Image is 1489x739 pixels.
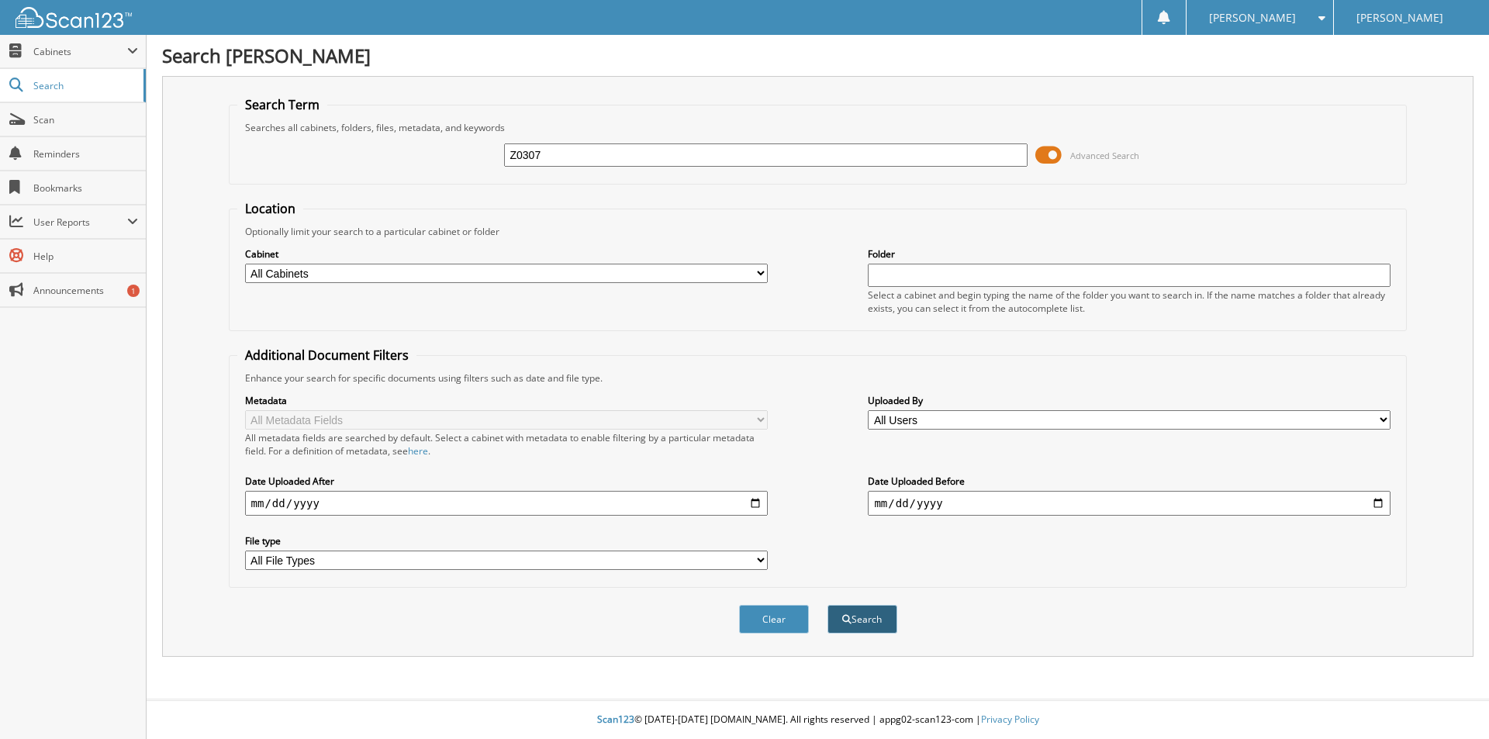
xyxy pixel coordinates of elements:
input: start [245,491,768,516]
button: Clear [739,605,809,634]
legend: Location [237,200,303,217]
input: end [868,491,1391,516]
label: Date Uploaded Before [868,475,1391,488]
span: Reminders [33,147,138,161]
span: [PERSON_NAME] [1356,13,1443,22]
span: Advanced Search [1070,150,1139,161]
span: Bookmarks [33,181,138,195]
span: Help [33,250,138,263]
span: Announcements [33,284,138,297]
div: 1 [127,285,140,297]
div: Select a cabinet and begin typing the name of the folder you want to search in. If the name match... [868,288,1391,315]
span: User Reports [33,216,127,229]
label: File type [245,534,768,547]
a: here [408,444,428,458]
legend: Additional Document Filters [237,347,416,364]
label: Folder [868,247,1391,261]
label: Cabinet [245,247,768,261]
span: Search [33,79,136,92]
img: scan123-logo-white.svg [16,7,132,28]
span: Cabinets [33,45,127,58]
div: Enhance your search for specific documents using filters such as date and file type. [237,371,1399,385]
div: All metadata fields are searched by default. Select a cabinet with metadata to enable filtering b... [245,431,768,458]
legend: Search Term [237,96,327,113]
div: Optionally limit your search to a particular cabinet or folder [237,225,1399,238]
label: Metadata [245,394,768,407]
div: © [DATE]-[DATE] [DOMAIN_NAME]. All rights reserved | appg02-scan123-com | [147,701,1489,739]
span: [PERSON_NAME] [1209,13,1296,22]
span: Scan123 [597,713,634,726]
div: Searches all cabinets, folders, files, metadata, and keywords [237,121,1399,134]
button: Search [827,605,897,634]
span: Scan [33,113,138,126]
label: Uploaded By [868,394,1391,407]
a: Privacy Policy [981,713,1039,726]
label: Date Uploaded After [245,475,768,488]
h1: Search [PERSON_NAME] [162,43,1473,68]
